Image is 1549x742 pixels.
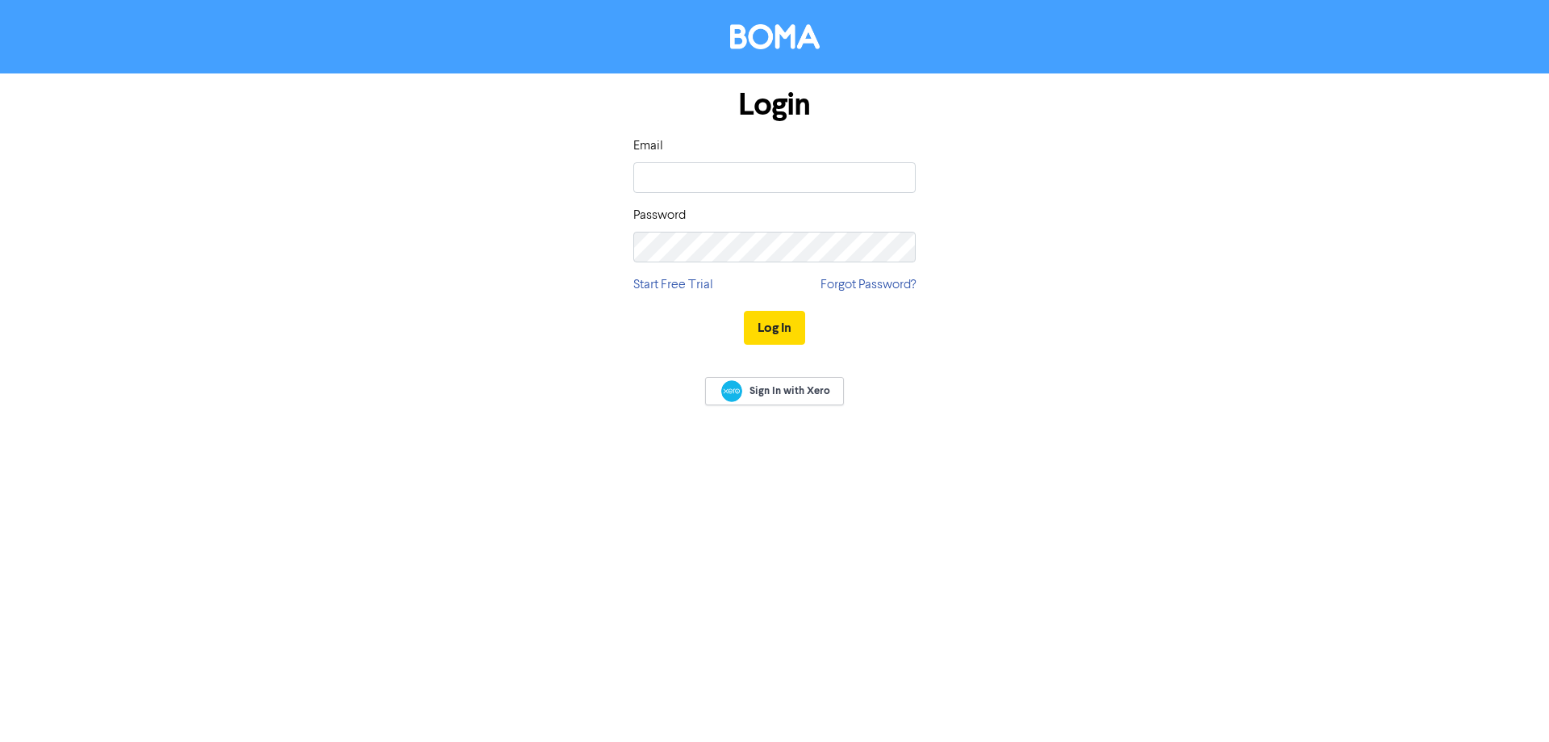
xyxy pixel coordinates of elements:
[633,206,686,225] label: Password
[820,275,916,295] a: Forgot Password?
[633,136,663,156] label: Email
[730,24,820,49] img: BOMA Logo
[749,384,830,398] span: Sign In with Xero
[744,311,805,345] button: Log In
[721,380,742,402] img: Xero logo
[705,377,844,405] a: Sign In with Xero
[633,275,713,295] a: Start Free Trial
[633,86,916,124] h1: Login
